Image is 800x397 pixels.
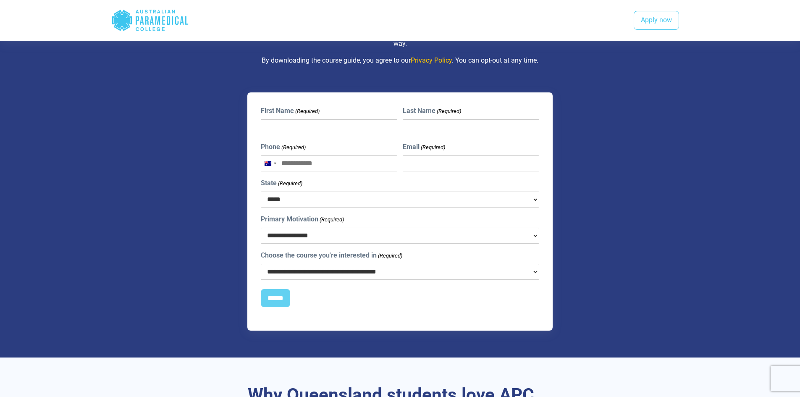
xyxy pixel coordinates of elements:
[155,55,646,66] p: By downloading the course guide, you agree to our . You can opt-out at any time.
[111,7,189,34] div: Australian Paramedical College
[294,107,320,116] span: (Required)
[634,11,679,30] a: Apply now
[261,214,344,224] label: Primary Motivation
[319,216,344,224] span: (Required)
[277,179,302,188] span: (Required)
[403,106,461,116] label: Last Name
[261,250,402,260] label: Choose the course you're interested in
[403,142,445,152] label: Email
[261,178,302,188] label: State
[281,143,306,152] span: (Required)
[420,143,446,152] span: (Required)
[261,142,306,152] label: Phone
[411,56,452,64] a: Privacy Policy
[261,156,279,171] button: Selected country
[261,106,320,116] label: First Name
[377,252,402,260] span: (Required)
[436,107,462,116] span: (Required)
